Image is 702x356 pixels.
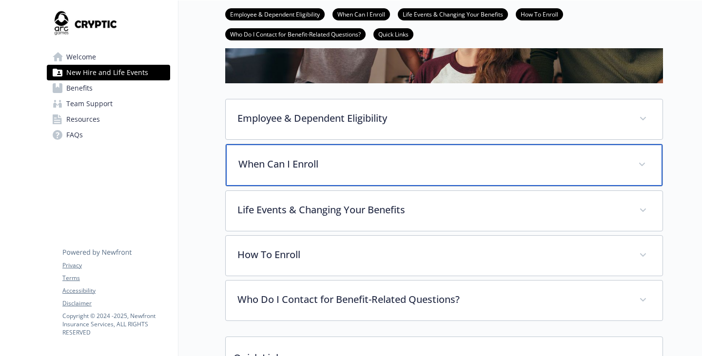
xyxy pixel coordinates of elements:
[226,144,663,186] div: When Can I Enroll
[62,286,170,295] a: Accessibility
[237,247,627,262] p: How To Enroll
[226,191,663,231] div: Life Events & Changing Your Benefits
[62,274,170,282] a: Terms
[226,99,663,139] div: Employee & Dependent Eligibility
[66,80,93,96] span: Benefits
[226,236,663,276] div: How To Enroll
[332,9,390,19] a: When Can I Enroll
[66,49,96,65] span: Welcome
[66,65,148,80] span: New Hire and Life Events
[237,111,627,126] p: Employee & Dependent Eligibility
[225,9,325,19] a: Employee & Dependent Eligibility
[237,292,627,307] p: Who Do I Contact for Benefit-Related Questions?
[66,127,83,143] span: FAQs
[66,96,113,112] span: Team Support
[62,312,170,337] p: Copyright © 2024 - 2025 , Newfront Insurance Services, ALL RIGHTS RESERVED
[47,112,170,127] a: Resources
[47,49,170,65] a: Welcome
[62,261,170,270] a: Privacy
[66,112,100,127] span: Resources
[398,9,508,19] a: Life Events & Changing Your Benefits
[62,299,170,308] a: Disclaimer
[373,29,413,38] a: Quick Links
[47,127,170,143] a: FAQs
[47,80,170,96] a: Benefits
[238,157,626,171] p: When Can I Enroll
[226,281,663,320] div: Who Do I Contact for Benefit-Related Questions?
[516,9,563,19] a: How To Enroll
[47,96,170,112] a: Team Support
[225,29,366,38] a: Who Do I Contact for Benefit-Related Questions?
[237,203,627,217] p: Life Events & Changing Your Benefits
[47,65,170,80] a: New Hire and Life Events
